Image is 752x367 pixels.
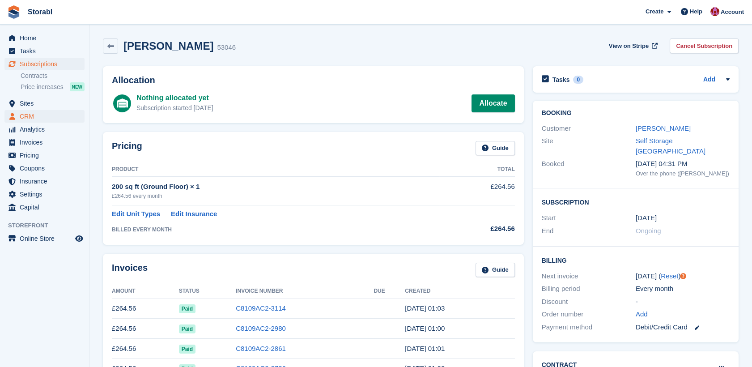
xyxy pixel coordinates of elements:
[405,304,445,312] time: 2025-08-20 00:03:25 UTC
[710,7,719,16] img: Eve Williams
[236,284,374,299] th: Invoice Number
[21,82,85,92] a: Price increases NEW
[646,7,663,16] span: Create
[4,232,85,245] a: menu
[123,40,213,52] h2: [PERSON_NAME]
[542,110,730,117] h2: Booking
[636,309,648,320] a: Add
[179,304,195,313] span: Paid
[670,38,739,53] a: Cancel Subscription
[4,175,85,188] a: menu
[21,83,64,91] span: Price increases
[636,169,730,178] div: Over the phone ([PERSON_NAME])
[24,4,56,19] a: Storabl
[636,159,730,169] div: [DATE] 04:31 PM
[542,159,636,178] div: Booked
[374,284,405,299] th: Due
[4,110,85,123] a: menu
[542,309,636,320] div: Order number
[20,175,73,188] span: Insurance
[542,256,730,265] h2: Billing
[4,136,85,149] a: menu
[405,345,445,352] time: 2025-06-20 00:01:29 UTC
[112,182,439,192] div: 200 sq ft (Ground Floor) × 1
[20,201,73,213] span: Capital
[236,345,286,352] a: C8109AC2-2861
[690,7,702,16] span: Help
[542,124,636,134] div: Customer
[605,38,659,53] a: View on Stripe
[217,43,236,53] div: 53046
[136,103,213,113] div: Subscription started [DATE]
[636,137,705,155] a: Self Storage [GEOGRAPHIC_DATA]
[609,42,649,51] span: View on Stripe
[179,345,195,354] span: Paid
[636,271,730,282] div: [DATE] ( )
[4,188,85,201] a: menu
[179,324,195,333] span: Paid
[4,123,85,136] a: menu
[112,339,179,359] td: £264.56
[8,221,89,230] span: Storefront
[661,272,678,280] a: Reset
[405,284,514,299] th: Created
[573,76,583,84] div: 0
[472,94,514,112] a: Allocate
[21,72,85,80] a: Contracts
[20,162,73,175] span: Coupons
[74,233,85,244] a: Preview store
[112,75,515,85] h2: Allocation
[20,188,73,201] span: Settings
[112,284,179,299] th: Amount
[439,177,515,205] td: £264.56
[636,284,730,294] div: Every month
[703,75,715,85] a: Add
[20,232,73,245] span: Online Store
[236,324,286,332] a: C8109AC2-2980
[70,82,85,91] div: NEW
[171,209,217,219] a: Edit Insurance
[20,45,73,57] span: Tasks
[20,32,73,44] span: Home
[4,149,85,162] a: menu
[20,58,73,70] span: Subscriptions
[636,213,657,223] time: 2024-11-20 00:00:00 UTC
[112,319,179,339] td: £264.56
[542,197,730,206] h2: Subscription
[112,209,160,219] a: Edit Unit Types
[636,124,691,132] a: [PERSON_NAME]
[20,136,73,149] span: Invoices
[636,322,730,333] div: Debit/Credit Card
[236,304,286,312] a: C8109AC2-3114
[542,284,636,294] div: Billing period
[679,272,687,280] div: Tooltip anchor
[542,271,636,282] div: Next invoice
[20,110,73,123] span: CRM
[636,227,661,235] span: Ongoing
[552,76,570,84] h2: Tasks
[4,58,85,70] a: menu
[4,32,85,44] a: menu
[7,5,21,19] img: stora-icon-8386f47178a22dfd0bd8f6a31ec36ba5ce8667c1dd55bd0f319d3a0aa187defe.svg
[4,97,85,110] a: menu
[4,45,85,57] a: menu
[542,322,636,333] div: Payment method
[476,263,515,277] a: Guide
[439,162,515,177] th: Total
[721,8,744,17] span: Account
[112,299,179,319] td: £264.56
[542,136,636,156] div: Site
[542,297,636,307] div: Discount
[439,224,515,234] div: £264.56
[476,141,515,156] a: Guide
[20,97,73,110] span: Sites
[112,162,439,177] th: Product
[112,263,148,277] h2: Invoices
[112,192,439,200] div: £264.56 every month
[542,226,636,236] div: End
[136,93,213,103] div: Nothing allocated yet
[20,149,73,162] span: Pricing
[20,123,73,136] span: Analytics
[112,141,142,156] h2: Pricing
[112,226,439,234] div: BILLED EVERY MONTH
